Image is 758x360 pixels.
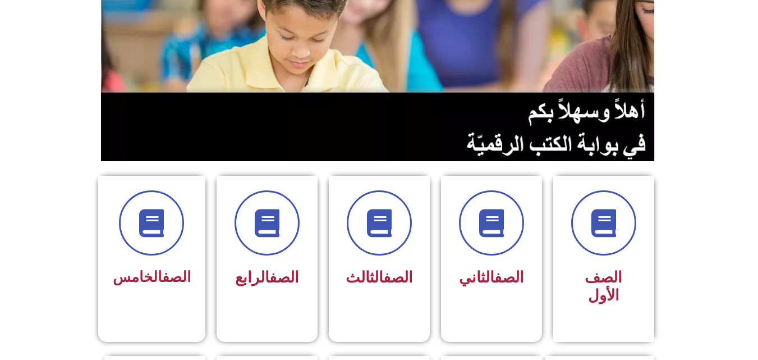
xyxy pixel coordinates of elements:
[585,268,622,304] span: الصف الأول
[346,268,413,286] span: الثالث
[113,268,191,285] span: الخامس
[235,268,299,286] span: الرابع
[383,268,413,286] a: الصف
[162,268,191,285] a: الصف
[269,268,299,286] a: الصف
[494,268,524,286] a: الصف
[459,268,524,286] span: الثاني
